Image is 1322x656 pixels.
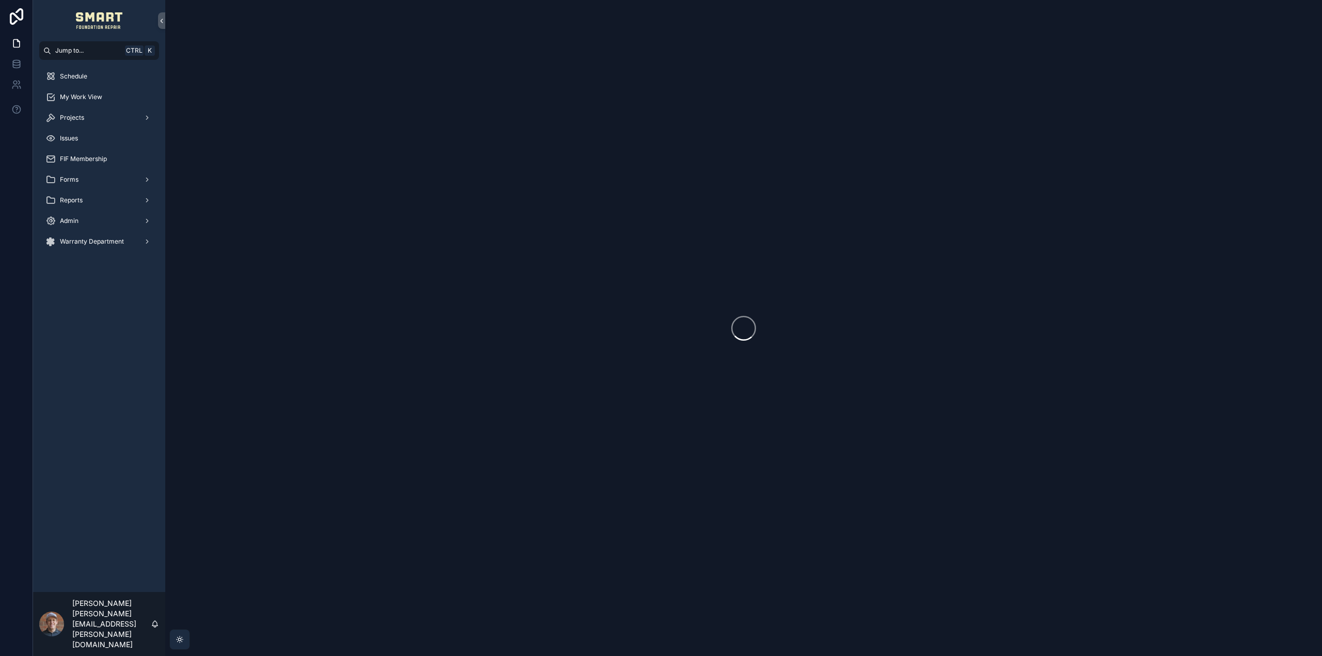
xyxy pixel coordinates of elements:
[60,155,107,163] span: FIF Membership
[39,212,159,230] a: Admin
[39,232,159,251] a: Warranty Department
[39,150,159,168] a: FIF Membership
[60,114,84,122] span: Projects
[33,60,165,264] div: scrollable content
[55,46,121,55] span: Jump to...
[39,67,159,86] a: Schedule
[72,598,151,650] p: [PERSON_NAME] [PERSON_NAME][EMAIL_ADDRESS][PERSON_NAME][DOMAIN_NAME]
[60,237,124,246] span: Warranty Department
[39,88,159,106] a: My Work View
[60,72,87,81] span: Schedule
[39,170,159,189] a: Forms
[60,196,83,204] span: Reports
[39,191,159,210] a: Reports
[60,217,78,225] span: Admin
[39,41,159,60] button: Jump to...CtrlK
[60,93,102,101] span: My Work View
[76,12,123,29] img: App logo
[146,46,154,55] span: K
[125,45,144,56] span: Ctrl
[39,129,159,148] a: Issues
[60,134,78,142] span: Issues
[60,175,78,184] span: Forms
[39,108,159,127] a: Projects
